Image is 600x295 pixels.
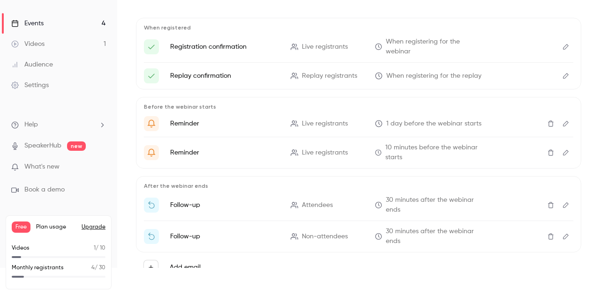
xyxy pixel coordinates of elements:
[11,120,106,130] li: help-dropdown-opener
[144,24,573,31] p: When registered
[91,264,105,272] p: / 30
[386,71,481,81] span: When registering for the replay
[144,195,573,215] li: Thanks for attending {{ event_name }}
[82,223,105,231] button: Upgrade
[386,37,484,57] span: When registering for the webinar
[385,143,484,162] span: 10 minutes before the webinar starts
[558,116,573,131] button: Edit
[144,143,573,162] li: {{ event_name }} is about to go live
[558,39,573,54] button: Edit
[170,42,279,52] p: Registration confirmation
[543,198,558,213] button: Delete
[24,120,38,130] span: Help
[12,264,64,272] p: Monthly registrants
[170,71,279,81] p: Replay confirmation
[558,198,573,213] button: Edit
[24,141,61,151] a: SpeakerHub
[91,265,95,271] span: 4
[144,37,573,57] li: Here's your access link to {{ event_name }}!
[543,229,558,244] button: Delete
[144,182,573,190] p: After the webinar ends
[67,141,86,151] span: new
[94,244,105,252] p: / 10
[12,221,30,233] span: Free
[11,81,49,90] div: Settings
[170,232,279,241] p: Follow-up
[11,60,53,69] div: Audience
[94,245,96,251] span: 1
[144,68,573,83] li: Here's your access link to {{ event_name }}!
[144,103,573,111] p: Before the webinar starts
[543,116,558,131] button: Delete
[144,116,573,131] li: Get Ready for '{{ event_name }}' tomorrow!
[170,148,279,157] p: Reminder
[170,200,279,210] p: Follow-up
[302,119,348,129] span: Live registrants
[24,185,65,195] span: Book a demo
[302,42,348,52] span: Live registrants
[36,223,76,231] span: Plan usage
[12,244,30,252] p: Videos
[558,68,573,83] button: Edit
[24,162,60,172] span: What's new
[558,229,573,244] button: Edit
[386,227,484,246] span: 30 minutes after the webinar ends
[558,145,573,160] button: Edit
[386,119,481,129] span: 1 day before the webinar starts
[386,195,484,215] span: 30 minutes after the webinar ends
[302,200,333,210] span: Attendees
[302,71,357,81] span: Replay registrants
[11,39,45,49] div: Videos
[302,232,348,242] span: Non-attendees
[543,145,558,160] button: Delete
[302,148,348,158] span: Live registrants
[170,119,279,128] p: Reminder
[11,19,44,28] div: Events
[170,263,201,272] label: Add email
[144,227,573,246] li: Watch the replay of {{ event_name }}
